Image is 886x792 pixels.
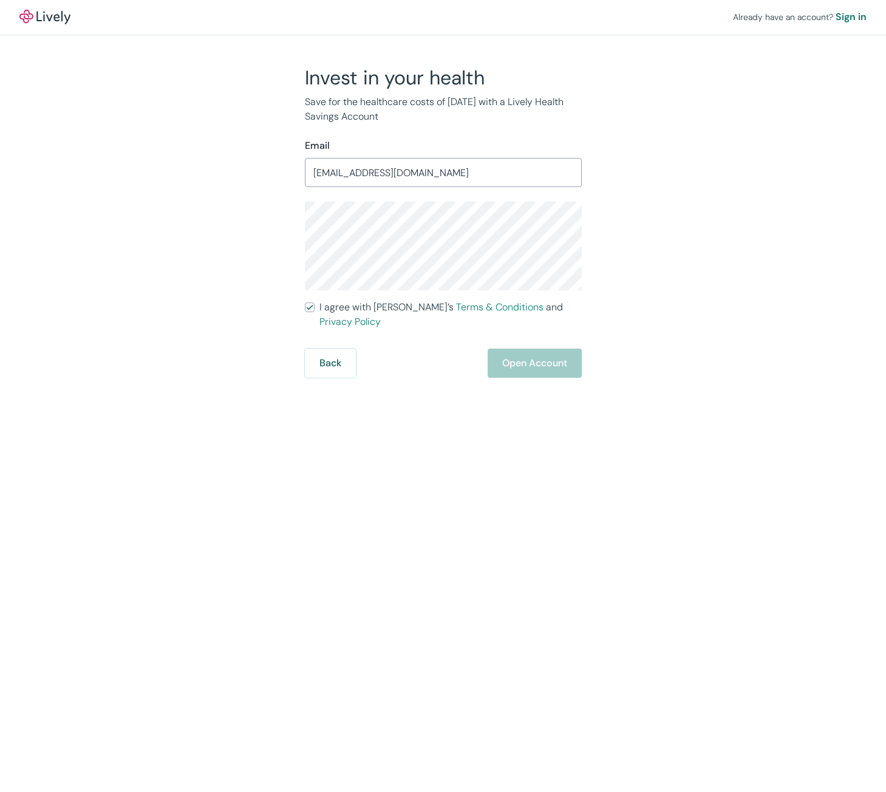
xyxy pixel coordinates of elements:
[456,301,544,313] a: Terms & Conditions
[305,138,330,153] label: Email
[836,10,867,24] a: Sign in
[733,10,867,24] div: Already have an account?
[319,315,381,328] a: Privacy Policy
[305,349,356,378] button: Back
[19,10,70,24] a: LivelyLively
[319,300,582,329] span: I agree with [PERSON_NAME]’s and
[305,95,582,124] p: Save for the healthcare costs of [DATE] with a Lively Health Savings Account
[305,66,582,90] h2: Invest in your health
[19,10,70,24] img: Lively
